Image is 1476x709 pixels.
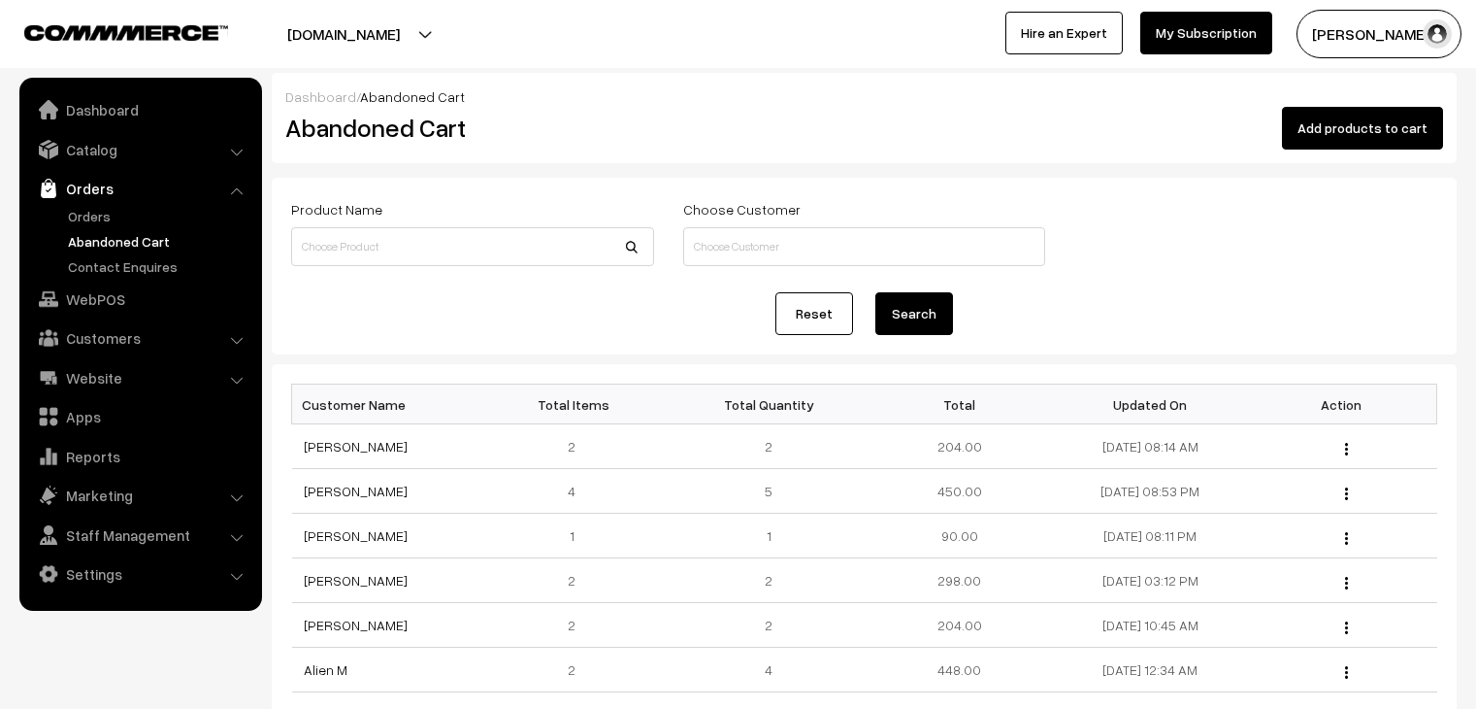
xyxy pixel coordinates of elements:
[1005,12,1123,54] a: Hire an Expert
[24,171,255,206] a: Orders
[291,199,382,219] label: Product Name
[24,399,255,434] a: Apps
[285,113,652,143] h2: Abandoned Cart
[63,206,255,226] a: Orders
[673,424,865,469] td: 2
[864,648,1055,692] td: 448.00
[24,439,255,474] a: Reports
[864,385,1055,424] th: Total
[24,557,255,591] a: Settings
[1345,666,1348,679] img: Menu
[864,469,1055,514] td: 450.00
[304,438,408,455] a: [PERSON_NAME]
[304,661,347,678] a: Alien M
[673,558,865,603] td: 2
[673,514,865,558] td: 1
[63,231,255,252] a: Abandoned Cart
[673,603,865,648] td: 2
[1246,385,1437,424] th: Action
[304,617,408,633] a: [PERSON_NAME]
[285,86,1443,107] div: /
[1296,10,1461,58] button: [PERSON_NAME]…
[1345,532,1348,545] img: Menu
[482,558,673,603] td: 2
[775,292,853,335] a: Reset
[24,321,255,355] a: Customers
[864,558,1055,603] td: 298.00
[482,648,673,692] td: 2
[304,527,408,544] a: [PERSON_NAME]
[24,282,255,317] a: WebPOS
[1345,577,1348,590] img: Menu
[1423,19,1452,49] img: user
[304,483,408,499] a: [PERSON_NAME]
[1055,514,1246,558] td: [DATE] 08:11 PM
[63,256,255,277] a: Contact Enquires
[482,514,673,558] td: 1
[482,385,673,424] th: Total Items
[24,132,255,167] a: Catalog
[1055,603,1246,648] td: [DATE] 10:45 AM
[683,199,801,219] label: Choose Customer
[1140,12,1272,54] a: My Subscription
[683,227,1046,266] input: Choose Customer
[1345,443,1348,456] img: Menu
[24,360,255,395] a: Website
[864,603,1055,648] td: 204.00
[673,469,865,514] td: 5
[24,19,194,43] a: COMMMERCE
[291,227,654,266] input: Choose Product
[1055,558,1246,603] td: [DATE] 03:12 PM
[864,424,1055,469] td: 204.00
[1282,107,1443,150] button: Add products to cart
[673,648,865,692] td: 4
[1055,385,1246,424] th: Updated On
[482,603,673,648] td: 2
[24,478,255,513] a: Marketing
[292,385,483,424] th: Customer Name
[219,10,468,58] button: [DOMAIN_NAME]
[285,88,356,105] a: Dashboard
[673,385,865,424] th: Total Quantity
[24,92,255,127] a: Dashboard
[360,88,465,105] span: Abandoned Cart
[24,518,255,553] a: Staff Management
[1345,488,1348,500] img: Menu
[1345,622,1348,634] img: Menu
[304,572,408,589] a: [PERSON_NAME]
[864,514,1055,558] td: 90.00
[482,424,673,469] td: 2
[875,292,953,335] button: Search
[1055,469,1246,514] td: [DATE] 08:53 PM
[1055,648,1246,692] td: [DATE] 12:34 AM
[482,469,673,514] td: 4
[24,25,228,40] img: COMMMERCE
[1055,424,1246,469] td: [DATE] 08:14 AM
